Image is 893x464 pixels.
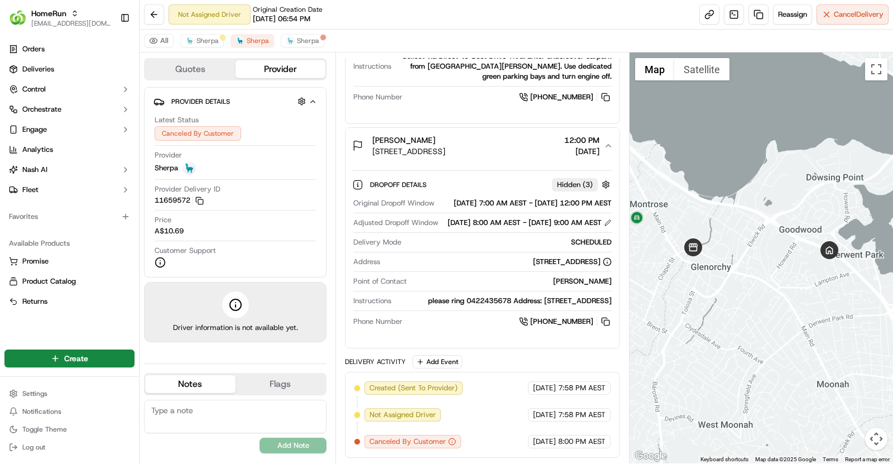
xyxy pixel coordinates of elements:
[353,218,438,228] span: Adjusted Dropoff Window
[558,383,606,393] span: 7:58 PM AEST
[557,180,593,190] span: Hidden ( 3 )
[22,104,61,114] span: Orchestrate
[530,317,593,327] span: [PHONE_NUMBER]
[4,272,135,290] button: Product Catalog
[155,246,216,256] span: Customer Support
[105,249,179,260] span: API Documentation
[50,117,153,126] div: We're available if you need us!
[369,383,458,393] span: Created (Sent To Provider)
[297,36,319,45] span: Sherpa
[755,456,816,462] span: Map data ©2025 Google
[564,135,599,146] span: 12:00 PM
[533,257,612,267] div: [STREET_ADDRESS]
[153,92,317,111] button: Provider Details
[9,296,130,307] a: Returns
[11,44,203,62] p: Welcome 👋
[11,106,31,126] img: 1736555255976-a54dd68f-1ca7-489b-9aae-adbdc363a1c4
[533,383,556,393] span: [DATE]
[155,195,204,205] button: 11659572
[190,109,203,123] button: Start new chat
[345,357,406,366] div: Delivery Activity
[834,9,884,20] span: Cancel Delivery
[281,34,324,47] button: Sherpa
[22,165,47,175] span: Nash AI
[353,317,402,327] span: Phone Number
[111,276,135,285] span: Pylon
[4,293,135,310] button: Returns
[196,36,219,45] span: Sherpa
[64,353,88,364] span: Create
[4,350,135,367] button: Create
[155,163,178,173] span: Sherpa
[23,106,44,126] img: 4281594248423_2fcf9dad9f2a874258b8_72.png
[31,19,111,28] button: [EMAIL_ADDRESS][DOMAIN_NAME]
[286,36,295,45] img: sherpa_logo.png
[552,178,613,192] button: Hidden (3)
[236,36,244,45] img: sherpa_logo.png
[22,296,47,307] span: Returns
[22,276,76,286] span: Product Catalog
[4,235,135,252] div: Available Products
[4,252,135,270] button: Promise
[353,237,401,247] span: Delivery Mode
[173,142,203,156] button: See all
[11,145,75,154] div: Past conversations
[396,296,612,306] div: please ring 0422435678 Address: [STREET_ADDRESS]
[35,203,90,212] span: [PERSON_NAME]
[22,44,45,54] span: Orders
[79,276,135,285] a: Powered byPylon
[183,161,196,175] img: sherpa_logo.png
[439,198,612,208] div: [DATE] 7:00 AM AEST - [DATE] 12:00 PM AEST
[632,449,669,463] a: Open this area in Google Maps (opens a new window)
[4,161,135,179] button: Nash AI
[35,173,90,181] span: [PERSON_NAME]
[145,60,236,78] button: Quotes
[778,9,807,20] span: Reassign
[253,5,323,14] span: Original Creation Date
[635,58,674,80] button: Show street map
[94,250,103,259] div: 💻
[22,249,85,260] span: Knowledge Base
[564,146,599,157] span: [DATE]
[22,125,47,135] span: Engage
[4,439,135,455] button: Log out
[99,203,122,212] span: [DATE]
[353,198,434,208] span: Original Dropoff Window
[353,61,391,71] span: Instructions
[90,245,184,265] a: 💻API Documentation
[50,106,183,117] div: Start new chat
[4,4,116,31] button: HomeRunHomeRun[EMAIL_ADDRESS][DOMAIN_NAME]
[4,386,135,401] button: Settings
[93,203,97,212] span: •
[372,146,445,157] span: [STREET_ADDRESS]
[353,276,407,286] span: Point of Contact
[22,145,53,155] span: Analytics
[155,184,220,194] span: Provider Delivery ID
[11,162,29,180] img: Asif Zaman Khan
[4,141,135,159] a: Analytics
[773,4,812,25] button: Reassign
[412,355,462,369] button: Add Event
[4,121,135,138] button: Engage
[155,215,171,225] span: Price
[171,97,230,106] span: Provider Details
[632,449,669,463] img: Google
[155,150,182,160] span: Provider
[145,375,236,393] button: Notes
[353,92,402,102] span: Phone Number
[22,425,67,434] span: Toggle Theme
[236,375,326,393] button: Flags
[155,115,199,125] span: Latest Status
[845,456,890,462] a: Report a map error
[22,389,47,398] span: Settings
[11,11,33,33] img: Nash
[9,9,27,27] img: HomeRun
[155,226,184,236] span: A$10.69
[11,250,20,259] div: 📗
[99,173,122,181] span: [DATE]
[4,101,135,118] button: Orchestrate
[22,64,54,74] span: Deliveries
[4,208,135,226] div: Favorites
[22,407,61,416] span: Notifications
[519,315,612,328] a: [PHONE_NUMBER]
